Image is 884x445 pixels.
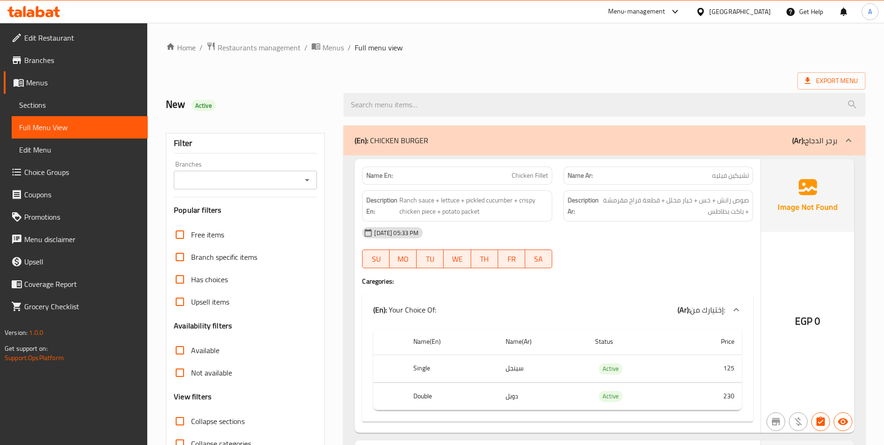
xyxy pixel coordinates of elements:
span: SU [366,252,386,266]
strong: Description Ar: [568,195,599,217]
span: Collapse sections [191,416,245,427]
input: search [343,93,865,117]
span: [DATE] 05:33 PM [370,229,422,237]
th: Status [588,328,680,355]
div: [GEOGRAPHIC_DATA] [709,7,771,17]
span: Coverage Report [24,278,140,290]
span: Sections [19,99,140,111]
button: Has choices [811,412,830,431]
span: Branches [24,55,140,66]
a: Sections [12,94,148,116]
span: A [868,7,872,17]
b: (Ar): [678,303,690,317]
span: تشيكين فيليه [712,171,749,181]
button: Open [301,174,314,187]
span: صوص رانش + خس + خيار مخلل + قطعة فراخ مقرمشة + باكت بطاطس [601,195,749,217]
th: Name(En) [406,328,498,355]
td: دوبل [498,382,588,410]
h3: Popular filters [174,205,317,216]
span: MO [393,252,413,266]
span: TU [420,252,440,266]
div: Filter [174,133,317,153]
a: Edit Restaurant [4,27,148,49]
span: Edit Menu [19,144,140,155]
span: FR [502,252,521,266]
button: SA [525,250,552,268]
a: Edit Menu [12,139,148,161]
b: (En): [355,133,368,147]
span: Upsell [24,256,140,267]
div: Active [192,100,216,111]
p: Your Choice Of: [373,304,436,315]
span: Export Menu [805,75,858,87]
td: 125 [680,355,742,382]
a: Upsell [4,250,148,273]
span: Menus [26,77,140,88]
span: Version: [5,327,27,339]
span: Not available [191,367,232,378]
button: TU [417,250,444,268]
li: / [304,42,308,53]
button: MO [390,250,417,268]
th: Single [406,355,498,382]
span: EGP [795,312,812,330]
a: Menus [311,42,344,54]
td: 230 [680,382,742,410]
div: (En): CHICKEN BURGER(Ar):برجر الدجاج [343,125,865,155]
button: FR [498,250,525,268]
span: Has choices [191,274,228,285]
b: (Ar): [792,133,805,147]
span: Ranch sauce + lettuce + pickled cucumber + crispy chicken piece + potato packet [399,195,548,217]
span: Full Menu View [19,122,140,133]
p: برجر الدجاج [792,135,837,146]
span: Active [599,391,623,402]
h3: View filters [174,391,212,402]
a: Menus [4,71,148,94]
span: Available [191,345,219,356]
a: Branches [4,49,148,71]
div: Active [599,391,623,402]
span: إختيارك من: [690,303,725,317]
span: 1.0.0 [29,327,43,339]
span: Choice Groups [24,167,140,178]
nav: breadcrumb [166,42,865,54]
div: (En): CHICKEN BURGER(Ar):برجر الدجاج [362,325,753,422]
span: SA [529,252,548,266]
span: Coupons [24,189,140,200]
span: Active [599,363,623,374]
a: Grocery Checklist [4,295,148,318]
span: Restaurants management [218,42,301,53]
span: 0 [815,312,820,330]
span: Full menu view [355,42,403,53]
strong: Description En: [366,195,397,217]
div: (En): Your Choice Of:(Ar):إختيارك من: [362,295,753,325]
strong: Name Ar: [568,171,593,181]
td: سينجل [498,355,588,382]
p: CHICKEN BURGER [355,135,428,146]
button: TH [471,250,498,268]
span: Grocery Checklist [24,301,140,312]
span: Upsell items [191,296,229,307]
a: Support.OpsPlatform [5,352,64,364]
span: Edit Restaurant [24,32,140,43]
button: WE [444,250,471,268]
h4: Caregories: [362,277,753,286]
table: choices table [373,328,742,410]
span: WE [447,252,467,266]
th: Name(Ar) [498,328,588,355]
span: Branch specific items [191,251,257,263]
span: Menus [322,42,344,53]
button: SU [362,250,390,268]
a: Promotions [4,206,148,228]
a: Coupons [4,183,148,206]
span: Promotions [24,211,140,222]
button: Available [834,412,852,431]
h2: New [166,97,332,111]
span: TH [475,252,494,266]
a: Menu disclaimer [4,228,148,250]
a: Choice Groups [4,161,148,183]
button: Purchased item [789,412,808,431]
th: Price [680,328,742,355]
th: Double [406,382,498,410]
